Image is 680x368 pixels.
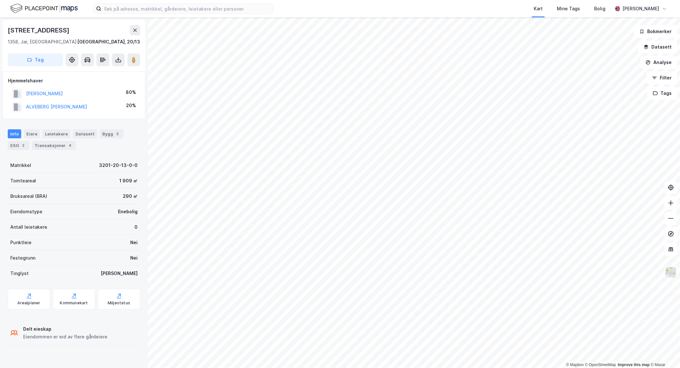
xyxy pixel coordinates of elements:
div: [PERSON_NAME] [623,5,659,13]
div: Eiendomstype [10,208,42,216]
div: 20% [126,102,136,109]
div: Kommunekart [60,300,88,306]
div: Matrikkel [10,161,31,169]
button: Tag [8,53,63,66]
div: [PERSON_NAME] [101,270,138,277]
a: Mapbox [566,363,584,367]
iframe: Chat Widget [648,337,680,368]
div: 3 [114,131,121,137]
div: Info [8,129,21,138]
img: logo.f888ab2527a4732fd821a326f86c7f29.svg [10,3,78,14]
div: 0 [134,223,138,231]
div: Kart [534,5,543,13]
img: Z [665,266,677,279]
div: Bygg [100,129,123,138]
div: [STREET_ADDRESS] [8,25,71,35]
button: Filter [647,71,677,84]
div: Transaksjoner [32,141,76,150]
a: OpenStreetMap [585,363,616,367]
button: Bokmerker [634,25,677,38]
div: Tomteareal [10,177,36,185]
div: Eiere [24,129,40,138]
div: [GEOGRAPHIC_DATA], 20/13 [77,38,140,46]
div: Kontrollprogram for chat [648,337,680,368]
div: Eiendommen er eid av flere gårdeiere [23,333,107,341]
button: Analyse [640,56,677,69]
div: Nei [130,239,138,246]
input: Søk på adresse, matrikkel, gårdeiere, leietakere eller personer [101,4,273,14]
div: Arealplaner [17,300,40,306]
button: Tags [648,87,677,100]
div: Enebolig [118,208,138,216]
div: Bolig [594,5,605,13]
div: 1358, Jar, [GEOGRAPHIC_DATA] [8,38,77,46]
div: Nei [130,254,138,262]
div: 290 ㎡ [123,192,138,200]
div: 1 909 ㎡ [119,177,138,185]
div: ESG [8,141,29,150]
button: Datasett [638,41,677,53]
div: Tinglyst [10,270,29,277]
div: Leietakere [42,129,70,138]
div: 3201-20-13-0-0 [99,161,138,169]
a: Improve this map [618,363,650,367]
div: Hjemmelshaver [8,77,140,85]
div: 4 [67,142,73,149]
div: 2 [20,142,27,149]
div: Mine Tags [557,5,580,13]
div: Punktleie [10,239,32,246]
div: Delt eieskap [23,325,107,333]
div: Miljøstatus [108,300,130,306]
div: 80% [126,88,136,96]
div: Datasett [73,129,97,138]
div: Bruksareal (BRA) [10,192,47,200]
div: Festegrunn [10,254,35,262]
div: Antall leietakere [10,223,47,231]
